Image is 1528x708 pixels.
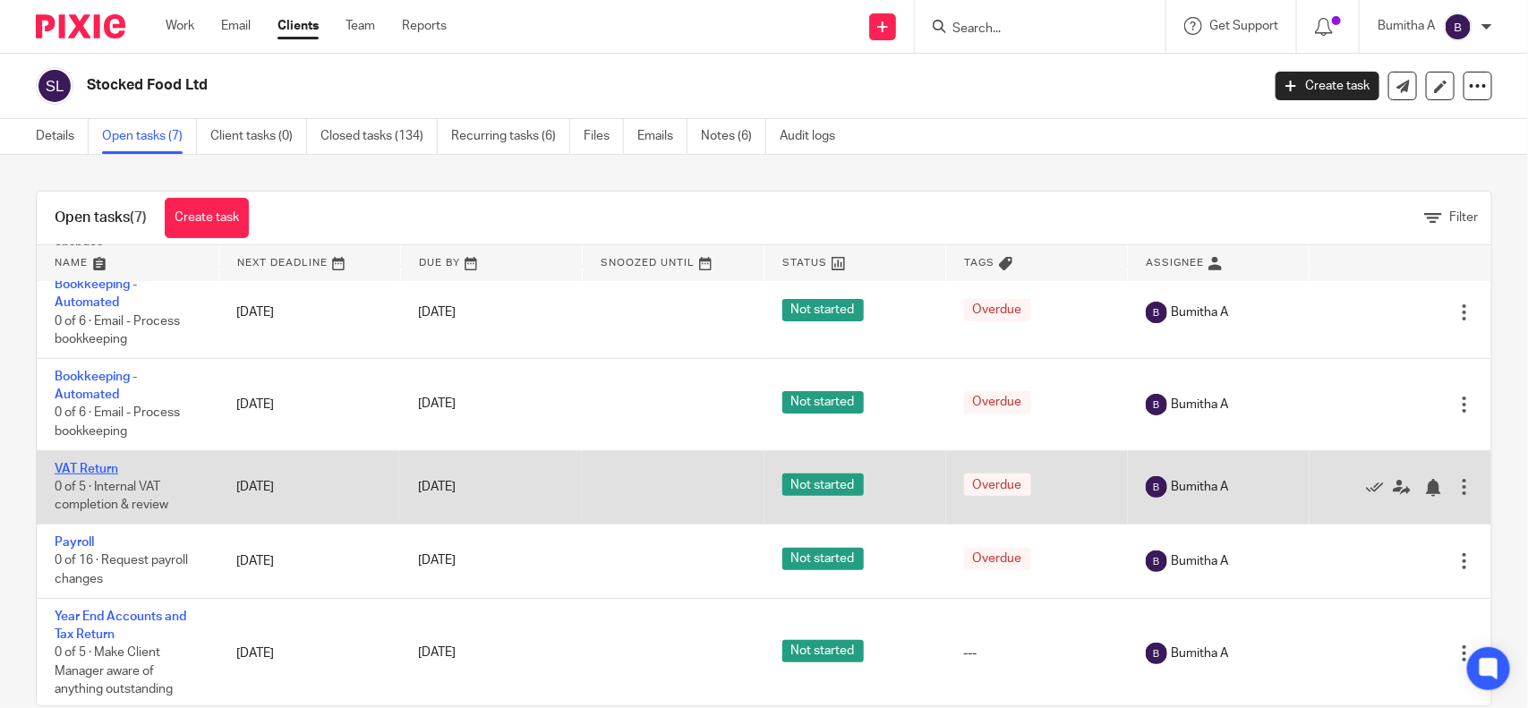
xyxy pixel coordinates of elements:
span: Not started [782,640,864,662]
span: Bumitha A [1172,644,1229,662]
span: Bumitha A [1172,552,1229,570]
a: Notes (6) [701,119,766,154]
td: [DATE] [218,450,400,524]
a: Clients [277,17,319,35]
span: Get Support [1209,20,1278,32]
h1: Open tasks [55,209,147,227]
a: Recurring tasks (6) [451,119,570,154]
td: [DATE] [218,267,400,359]
span: Bumitha A [1172,396,1229,414]
span: 0 of 5 · Make Client Manager aware of anything outstanding [55,646,173,695]
span: Bumitha A [1172,303,1229,321]
span: (7) [130,210,147,225]
span: [DATE] [418,481,456,493]
div: --- [964,644,1110,662]
h2: Stocked Food Ltd [87,76,1016,95]
p: Bumitha A [1378,17,1435,35]
a: Email [221,17,251,35]
span: [DATE] [418,398,456,411]
span: [DATE] [418,555,456,567]
span: Bumitha A [1172,478,1229,496]
span: Status [782,258,827,268]
a: Bookkeeping - Automated [55,371,137,401]
input: Search [951,21,1112,38]
span: Not started [782,299,864,321]
img: svg%3E [1444,13,1473,41]
a: Client tasks (0) [210,119,307,154]
a: Files [584,119,624,154]
span: Not started [782,391,864,414]
span: Overdue [964,473,1031,496]
a: Reports [402,17,447,35]
span: Tags [964,258,994,268]
td: [DATE] [218,358,400,450]
a: Emails [637,119,687,154]
img: svg%3E [1146,550,1167,572]
span: 0 of 6 · Email - Process bookkeeping [55,407,180,439]
a: Open tasks (7) [102,119,197,154]
a: Payroll [55,536,94,549]
span: Snoozed Until [601,258,695,268]
a: VAT Return [55,463,118,475]
td: [DATE] [218,598,400,708]
span: 0 of 16 · Request payroll changes [55,555,188,586]
span: [DATE] [418,306,456,319]
a: Audit logs [780,119,849,154]
span: Not started [782,473,864,496]
a: Year End Accounts and Tax Return [55,610,186,641]
img: svg%3E [1146,643,1167,664]
span: 0 of 5 · Internal VAT completion & review [55,481,168,512]
a: Mark as done [1366,478,1393,496]
a: Create task [165,198,249,238]
a: Create task [1276,72,1379,100]
img: svg%3E [1146,476,1167,498]
a: Closed tasks (134) [320,119,438,154]
span: [DATE] [418,647,456,660]
img: svg%3E [36,67,73,105]
img: Pixie [36,14,125,38]
span: 0 of 6 · Email - Process bookkeeping [55,315,180,346]
span: Overdue [964,299,1031,321]
td: [DATE] [218,525,400,598]
a: Work [166,17,194,35]
span: Overdue [964,548,1031,570]
img: svg%3E [1146,394,1167,415]
a: Team [346,17,375,35]
a: Details [36,119,89,154]
span: Not started [782,548,864,570]
img: svg%3E [1146,302,1167,323]
span: Filter [1449,211,1478,224]
span: Overdue [964,391,1031,414]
